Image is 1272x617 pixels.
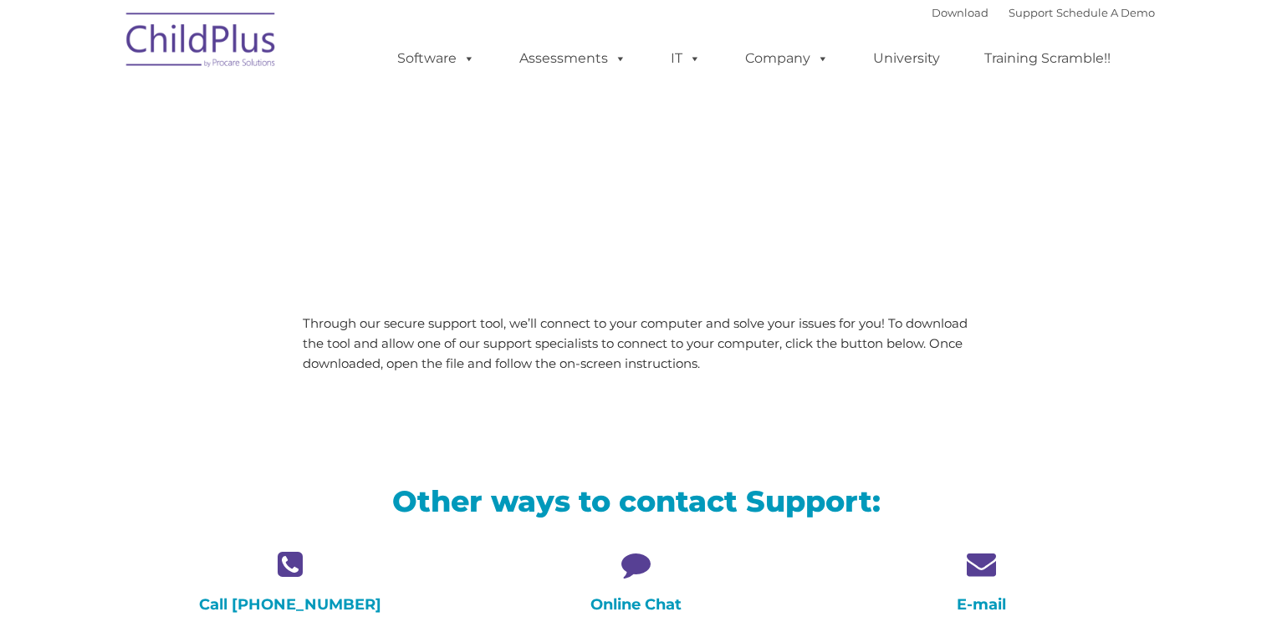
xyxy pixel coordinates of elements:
[381,42,492,75] a: Software
[503,42,643,75] a: Assessments
[130,482,1142,520] h2: Other ways to contact Support:
[932,6,988,19] a: Download
[118,1,285,84] img: ChildPlus by Procare Solutions
[130,120,756,171] span: LiveSupport with SplashTop
[1056,6,1155,19] a: Schedule A Demo
[856,42,957,75] a: University
[303,314,969,374] p: Through our secure support tool, we’ll connect to your computer and solve your issues for you! To...
[932,6,1155,19] font: |
[968,42,1127,75] a: Training Scramble!!
[1009,6,1053,19] a: Support
[476,595,796,614] h4: Online Chat
[821,595,1142,614] h4: E-mail
[728,42,845,75] a: Company
[654,42,718,75] a: IT
[130,595,451,614] h4: Call [PHONE_NUMBER]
